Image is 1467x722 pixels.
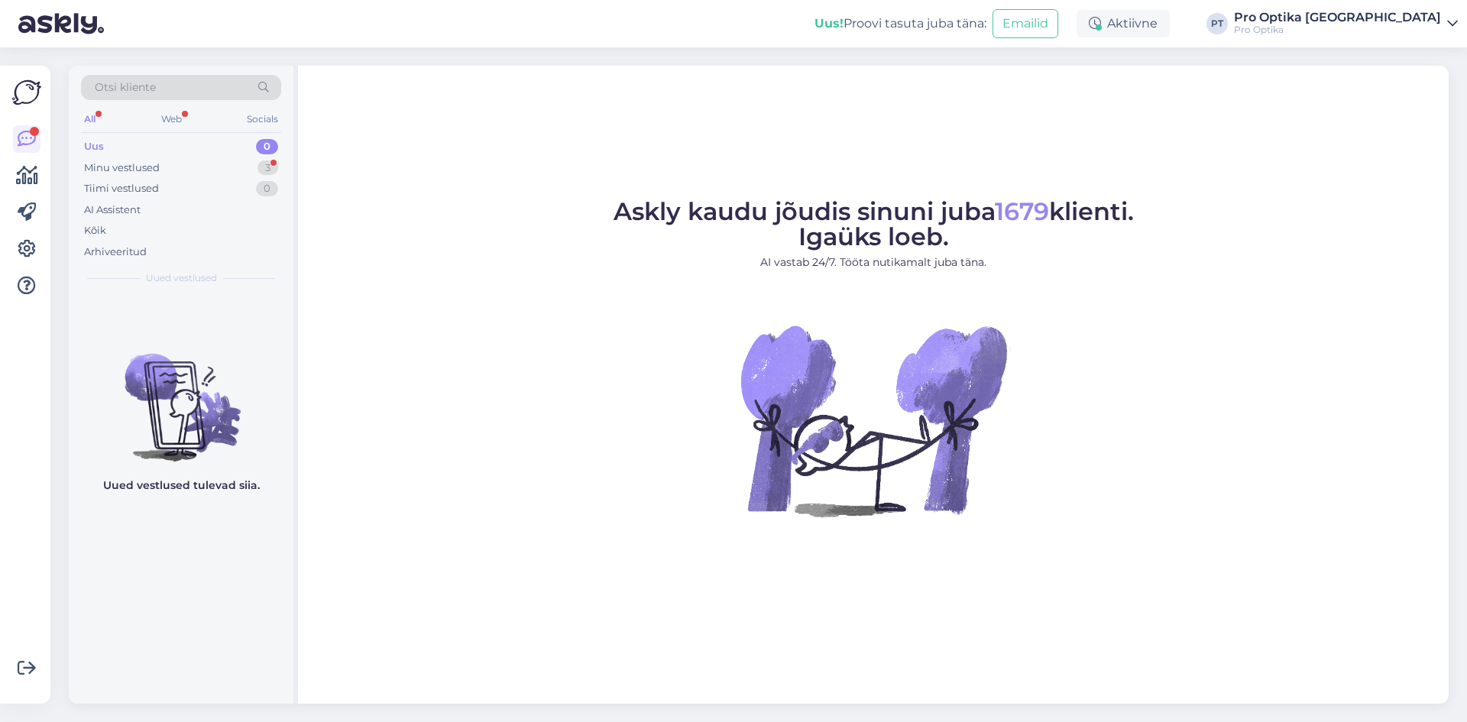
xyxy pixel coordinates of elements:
div: Pro Optika [1234,24,1441,36]
div: Web [158,109,185,129]
div: AI Assistent [84,202,141,218]
div: 3 [257,160,278,176]
div: Pro Optika [GEOGRAPHIC_DATA] [1234,11,1441,24]
span: Askly kaudu jõudis sinuni juba klienti. Igaüks loeb. [614,196,1134,251]
div: 0 [256,181,278,196]
div: Tiimi vestlused [84,181,159,196]
div: All [81,109,99,129]
div: 0 [256,139,278,154]
div: Proovi tasuta juba täna: [814,15,986,33]
a: Pro Optika [GEOGRAPHIC_DATA]Pro Optika [1234,11,1458,36]
div: Arhiveeritud [84,244,147,260]
div: Kõik [84,223,106,238]
b: Uus! [814,16,844,31]
span: Uued vestlused [146,271,217,285]
img: No chats [69,326,293,464]
p: Uued vestlused tulevad siia. [103,478,260,494]
div: Socials [244,109,281,129]
p: AI vastab 24/7. Tööta nutikamalt juba täna. [614,254,1134,270]
div: Minu vestlused [84,160,160,176]
span: Otsi kliente [95,79,156,96]
div: Uus [84,139,104,154]
img: No Chat active [736,283,1011,558]
button: Emailid [993,9,1058,38]
img: Askly Logo [12,78,41,107]
div: PT [1206,13,1228,34]
div: Aktiivne [1077,10,1170,37]
span: 1679 [995,196,1049,226]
